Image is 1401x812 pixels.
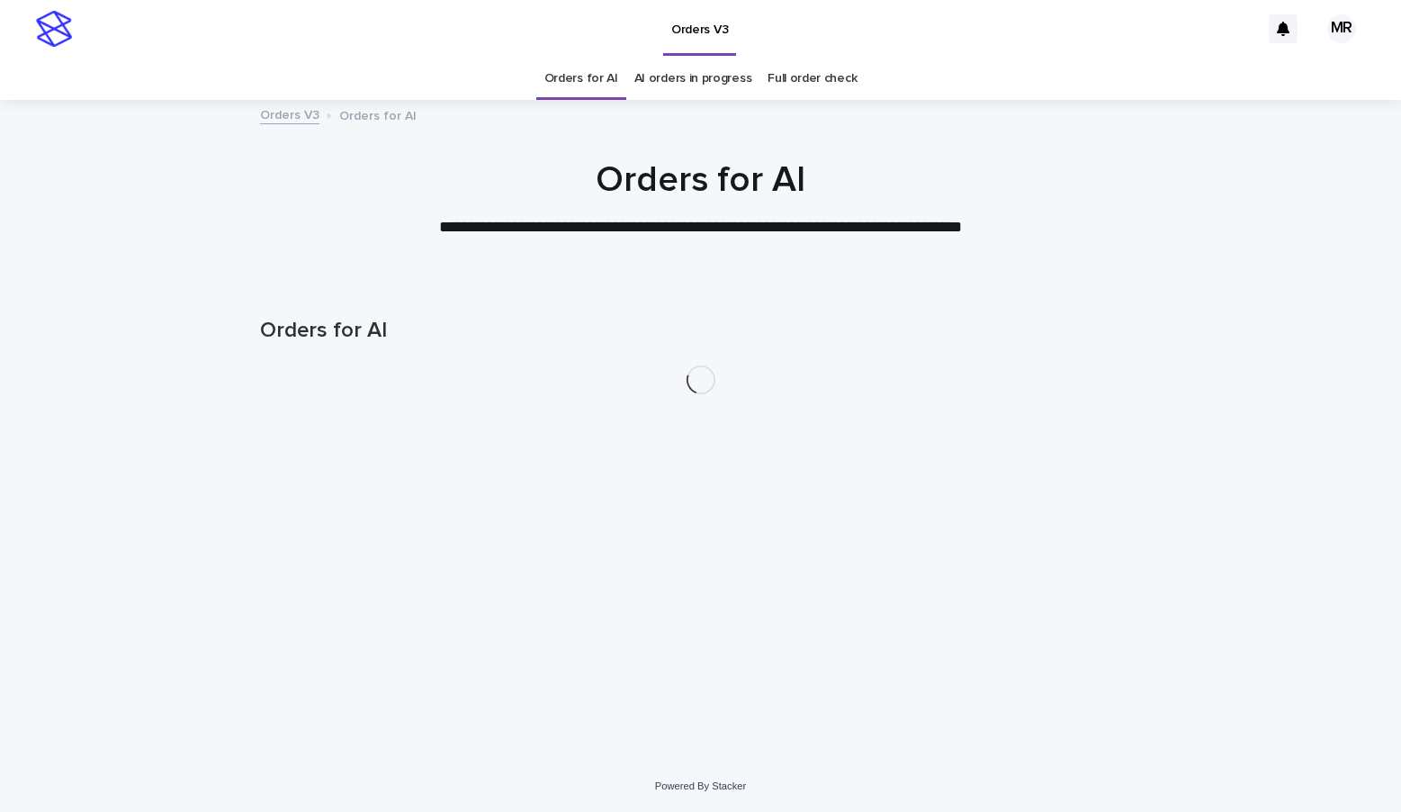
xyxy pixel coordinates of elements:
a: Full order check [768,58,857,100]
a: Orders for AI [544,58,618,100]
img: stacker-logo-s-only.png [36,11,72,47]
a: Powered By Stacker [655,780,746,791]
h1: Orders for AI [260,158,1142,202]
div: MR [1327,14,1356,43]
a: AI orders in progress [634,58,752,100]
a: Orders V3 [260,104,319,124]
h1: Orders for AI [260,318,1142,344]
p: Orders for AI [339,104,417,124]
